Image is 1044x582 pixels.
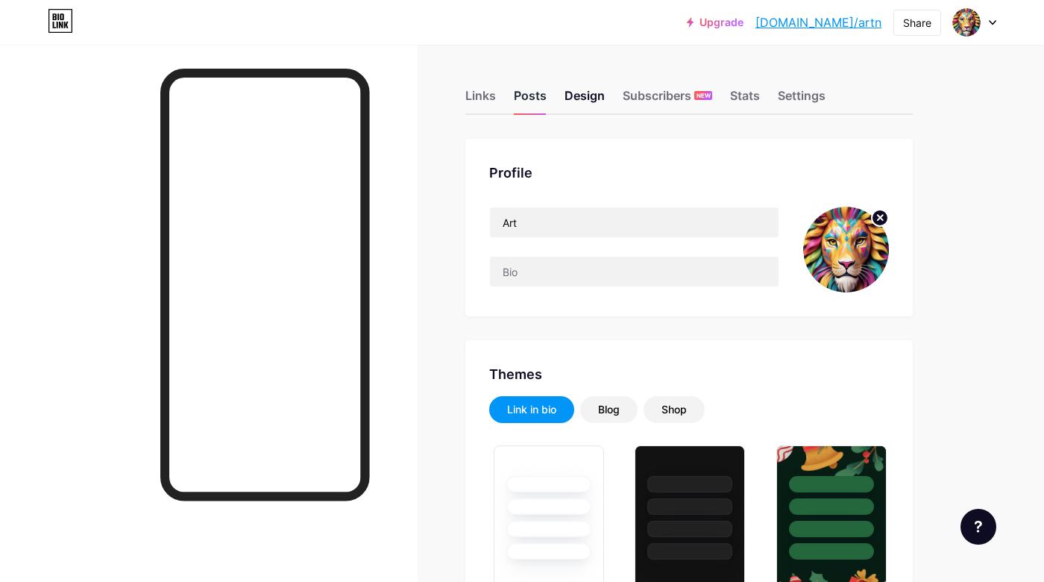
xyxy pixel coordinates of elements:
div: Stats [730,87,760,113]
img: Ary Correia Filho [803,207,889,292]
div: Blog [598,402,620,417]
a: [DOMAIN_NAME]/artn [755,13,881,31]
div: Settings [778,87,826,113]
div: Shop [661,402,687,417]
div: Themes [489,364,889,384]
div: Link in bio [507,402,556,417]
input: Bio [490,257,779,287]
img: Ary Correia Filho [952,8,981,37]
input: Name [490,207,779,237]
span: NEW [696,91,711,100]
div: Subscribers [623,87,712,113]
div: Share [903,15,931,31]
div: Links [465,87,496,113]
div: Design [565,87,605,113]
div: Posts [514,87,547,113]
div: Profile [489,163,889,183]
a: Upgrade [687,16,743,28]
